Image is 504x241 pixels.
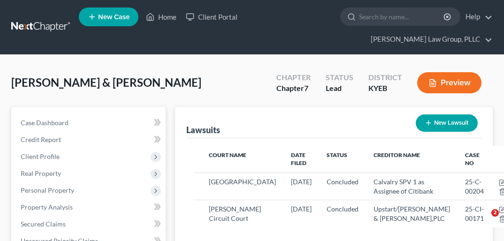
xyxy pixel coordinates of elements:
[491,209,499,217] span: 2
[326,72,353,83] div: Status
[416,114,478,132] button: New Lawsuit
[21,152,60,160] span: Client Profile
[21,186,74,194] span: Personal Property
[21,203,73,211] span: Property Analysis
[181,8,242,25] a: Client Portal
[21,220,66,228] span: Secured Claims
[276,83,311,94] div: Chapter
[21,169,61,177] span: Real Property
[141,8,181,25] a: Home
[359,8,445,25] input: Search by name...
[209,178,276,186] span: [GEOGRAPHIC_DATA]
[21,136,61,143] span: Credit Report
[13,216,166,233] a: Secured Claims
[374,151,420,158] span: Creditor Name
[291,178,312,186] span: [DATE]
[461,8,492,25] a: Help
[13,199,166,216] a: Property Analysis
[291,205,312,213] span: [DATE]
[472,209,495,232] iframe: Intercom live chat
[368,83,402,94] div: KYEB
[465,151,480,166] span: Case No
[327,178,359,186] span: Concluded
[98,14,130,21] span: New Case
[327,151,347,158] span: Status
[417,72,481,93] button: Preview
[209,205,261,222] span: [PERSON_NAME] Circuit Court
[11,75,201,89] span: [PERSON_NAME] & [PERSON_NAME]
[326,83,353,94] div: Lead
[374,205,450,222] span: Upstart/[PERSON_NAME] & [PERSON_NAME],PLC
[291,151,306,166] span: Date Filed
[186,124,220,136] div: Lawsuits
[374,178,433,195] span: Calvalry SPV 1 as Assignee of Citibank
[209,151,246,158] span: Court Name
[304,83,308,92] span: 7
[465,178,484,195] span: 25-C-00204
[366,31,492,48] a: [PERSON_NAME] Law Group, PLLC
[21,119,69,127] span: Case Dashboard
[327,205,359,213] span: Concluded
[13,131,166,148] a: Credit Report
[276,72,311,83] div: Chapter
[368,72,402,83] div: District
[465,205,484,222] span: 25-CI-00171
[13,114,166,131] a: Case Dashboard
